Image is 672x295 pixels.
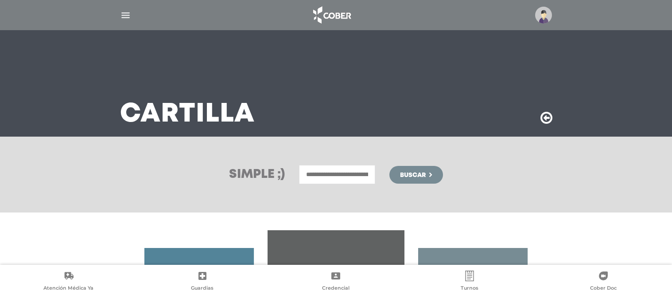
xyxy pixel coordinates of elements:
span: Cober Doc [590,285,617,293]
span: Buscar [400,172,426,178]
img: Cober_menu-lines-white.svg [120,10,131,21]
a: Atención Médica Ya [2,271,136,293]
img: logo_cober_home-white.png [308,4,355,26]
a: Credencial [269,271,403,293]
a: Cober Doc [536,271,670,293]
h3: Cartilla [120,103,255,126]
h3: Simple ;) [229,169,285,181]
span: Turnos [461,285,478,293]
span: Atención Médica Ya [43,285,93,293]
span: Credencial [322,285,350,293]
span: Guardias [191,285,214,293]
a: Turnos [403,271,536,293]
img: profile-placeholder.svg [535,7,552,24]
a: Guardias [136,271,269,293]
button: Buscar [389,166,443,184]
